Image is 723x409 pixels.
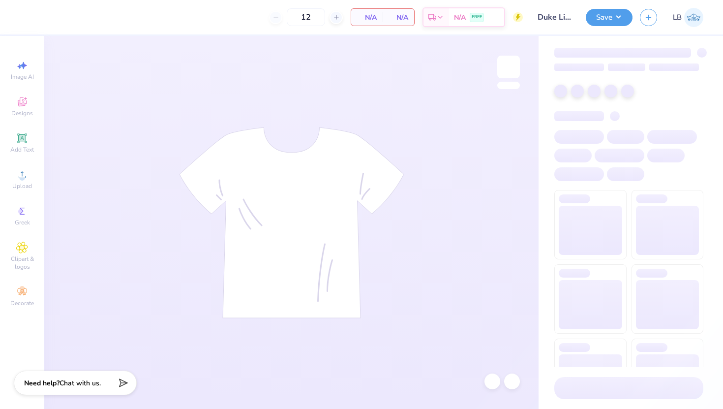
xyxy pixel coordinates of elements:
span: N/A [454,12,466,23]
img: tee-skeleton.svg [179,127,404,318]
span: N/A [389,12,408,23]
span: FREE [472,14,482,21]
span: Decorate [10,299,34,307]
span: Chat with us. [60,378,101,388]
a: LB [673,8,703,27]
input: Untitled Design [530,7,578,27]
span: Designs [11,109,33,117]
span: Upload [12,182,32,190]
span: N/A [357,12,377,23]
span: Image AI [11,73,34,81]
span: Add Text [10,146,34,154]
input: – – [287,8,325,26]
button: Save [586,9,633,26]
span: Clipart & logos [5,255,39,271]
span: LB [673,12,682,23]
img: Laken Brown [684,8,703,27]
strong: Need help? [24,378,60,388]
span: Greek [15,219,30,226]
